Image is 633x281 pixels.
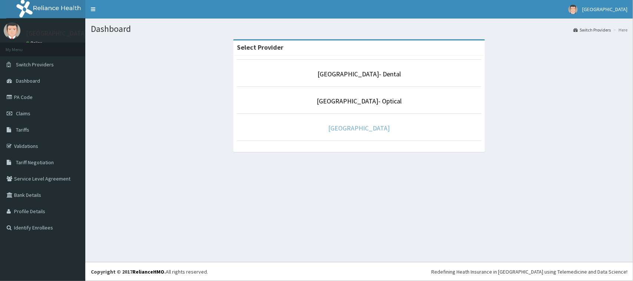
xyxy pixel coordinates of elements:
[16,126,29,133] span: Tariffs
[573,27,611,33] a: Switch Providers
[431,268,627,275] div: Redefining Heath Insurance in [GEOGRAPHIC_DATA] using Telemedicine and Data Science!
[16,61,54,68] span: Switch Providers
[329,124,390,132] a: [GEOGRAPHIC_DATA]
[91,268,166,275] strong: Copyright © 2017 .
[91,24,627,34] h1: Dashboard
[16,159,54,166] span: Tariff Negotiation
[237,43,283,52] strong: Select Provider
[16,77,40,84] span: Dashboard
[611,27,627,33] li: Here
[85,262,633,281] footer: All rights reserved.
[568,5,578,14] img: User Image
[317,97,402,105] a: [GEOGRAPHIC_DATA]- Optical
[132,268,164,275] a: RelianceHMO
[317,70,401,78] a: [GEOGRAPHIC_DATA]- Dental
[4,22,20,39] img: User Image
[26,40,44,46] a: Online
[582,6,627,13] span: [GEOGRAPHIC_DATA]
[16,110,30,117] span: Claims
[26,30,87,37] p: [GEOGRAPHIC_DATA]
